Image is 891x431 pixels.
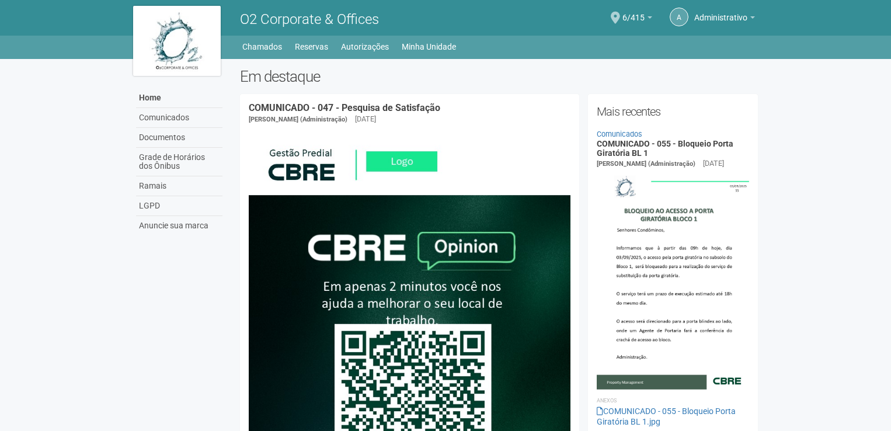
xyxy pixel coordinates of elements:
span: [PERSON_NAME] (Administração) [249,116,347,123]
h2: Mais recentes [597,103,749,120]
a: Comunicados [136,108,222,128]
h2: Em destaque [240,68,758,85]
div: [DATE] [355,114,376,124]
a: Documentos [136,128,222,148]
a: Comunicados [597,130,642,138]
a: LGPD [136,196,222,216]
a: Minha Unidade [402,39,456,55]
span: Administrativo [694,2,747,22]
span: O2 Corporate & Offices [240,11,379,27]
a: Anuncie sua marca [136,216,222,235]
a: Ramais [136,176,222,196]
a: 6/415 [622,15,652,24]
img: COMUNICADO%20-%20055%20-%20Bloqueio%20Porta%20Girat%C3%B3ria%20BL%201.jpg [597,169,749,389]
a: Autorizações [341,39,389,55]
span: [PERSON_NAME] (Administração) [597,160,695,168]
a: Home [136,88,222,108]
a: Administrativo [694,15,755,24]
a: Grade de Horários dos Ônibus [136,148,222,176]
span: 6/415 [622,2,645,22]
a: COMUNICADO - 055 - Bloqueio Porta Giratória BL 1.jpg [597,406,736,426]
a: Chamados [242,39,282,55]
div: [DATE] [703,158,724,169]
a: COMUNICADO - 047 - Pesquisa de Satisfação [249,102,440,113]
a: A [670,8,688,26]
a: COMUNICADO - 055 - Bloqueio Porta Giratória BL 1 [597,139,733,157]
li: Anexos [597,395,749,406]
img: logo.jpg [133,6,221,76]
a: Reservas [295,39,328,55]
